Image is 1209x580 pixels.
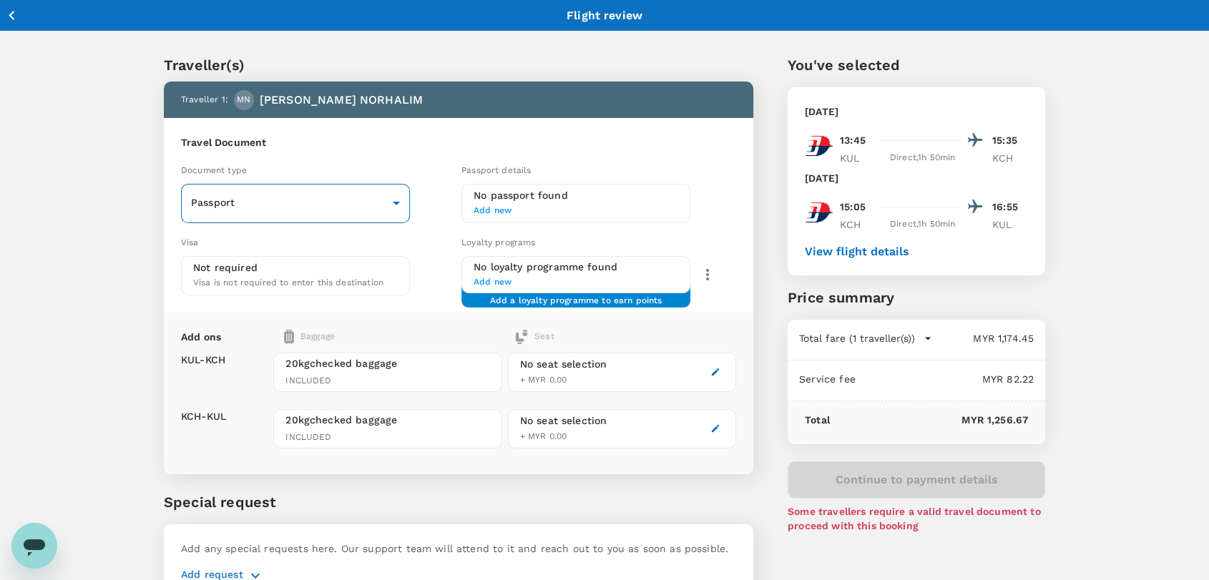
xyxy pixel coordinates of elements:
span: 20kg checked baggage [285,413,489,427]
p: 13:45 [840,133,866,148]
p: Special request [164,491,753,513]
div: Baggage [284,330,451,344]
p: MYR 82.22 [856,372,1034,386]
p: KCH [992,151,1028,165]
span: Loyalty programs [461,237,535,247]
p: KUL [992,217,1028,232]
button: Back to flight results [6,6,131,24]
h6: No loyalty programme found [474,260,678,275]
p: 15:05 [840,200,866,215]
h6: No passport found [474,188,678,204]
p: Price summary [788,287,1045,308]
p: Some travellers require a valid travel document to proceed with this booking [788,504,1045,533]
div: Seat [514,330,554,344]
span: Visa [181,237,199,247]
span: Add a loyalty programme to earn points [490,294,662,296]
img: MH [805,198,833,227]
div: No seat selection [520,413,607,428]
img: baggage-icon [284,330,294,344]
img: baggage-icon [514,330,529,344]
img: MH [805,132,833,160]
p: KUL [840,151,876,165]
span: INCLUDED [285,374,489,388]
span: + MYR 0.00 [520,375,567,385]
span: Add new [474,204,678,218]
p: KCH [840,217,876,232]
span: INCLUDED [285,431,489,445]
p: Passport [191,195,387,210]
p: Flight review [567,7,642,24]
p: [DATE] [805,104,838,119]
div: Passport [181,185,410,221]
span: Visa is not required to enter this destination [193,277,383,287]
p: MYR 1,174.45 [932,331,1034,345]
div: Direct , 1h 50min [884,217,961,232]
p: Back to flight results [26,8,131,22]
p: 16:55 [992,200,1028,215]
p: [PERSON_NAME] NORHALIM [260,92,423,109]
span: Document type [181,165,247,175]
p: Service fee [799,372,856,386]
p: Not required [193,260,258,275]
p: 15:35 [992,133,1028,148]
p: Add any special requests here. Our support team will attend to it and reach out to you as soon as... [181,541,736,556]
p: Total [805,413,830,427]
span: Add new [474,275,678,290]
span: + MYR 0.00 [520,431,567,441]
button: View flight details [805,245,909,258]
p: KCH - KUL [181,409,226,423]
p: [DATE] [805,171,838,185]
span: 20kg checked baggage [285,356,489,370]
div: Direct , 1h 50min [884,151,961,165]
p: Add ons [181,330,221,344]
p: KUL - KCH [181,353,225,367]
p: Traveller(s) [164,54,753,76]
iframe: Button to launch messaging window [11,523,57,569]
span: Passport details [461,165,531,175]
p: Traveller 1 : [181,93,228,107]
p: Total fare (1 traveller(s)) [799,331,915,345]
button: Total fare (1 traveller(s)) [799,331,932,345]
h6: Travel Document [181,135,736,151]
span: MN [237,93,250,107]
p: You've selected [788,54,1045,76]
div: No seat selection [520,357,607,372]
p: MYR 1,256.67 [830,413,1028,427]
